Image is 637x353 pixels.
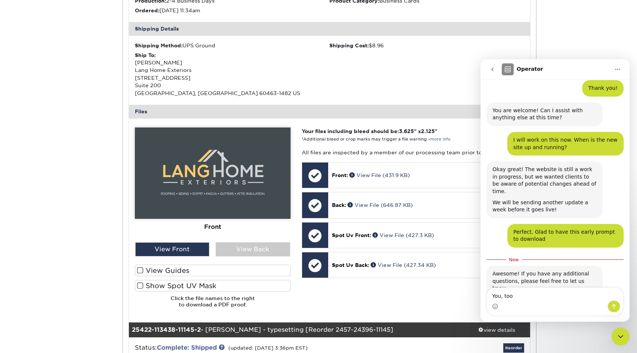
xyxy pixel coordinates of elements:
[302,137,450,142] small: *Additional bleed or crop marks may trigger a file warning –
[373,232,434,238] a: View File (427.3 KB)
[332,202,346,208] span: Back:
[576,333,637,353] iframe: Google Customer Reviews
[371,262,436,268] a: View File (427.34 KB)
[135,7,330,14] li: [DATE] 11:34am
[329,42,524,49] div: $8.96
[399,128,414,134] span: 3.625
[135,265,291,276] label: View Guides
[481,59,630,322] iframe: Intercom live chat
[157,344,217,351] a: Complete: Shipped
[612,328,630,346] iframe: Intercom live chat
[348,202,413,208] a: View File (646.87 KB)
[135,295,291,313] h6: Click the file names to the right to download a PDF proof.
[216,242,290,256] div: View Back
[463,326,530,334] div: view details
[135,51,330,97] div: [PERSON_NAME] Lang Home Exteriors [STREET_ADDRESS] Suite 200 [GEOGRAPHIC_DATA], [GEOGRAPHIC_DATA]...
[135,42,330,49] div: UPS Ground
[129,105,530,118] div: Files
[463,322,530,337] a: view details
[332,262,369,268] span: Spot Uv Back:
[349,172,410,178] a: View File (431.9 KB)
[135,42,183,48] strong: Shipping Method:
[135,242,210,256] div: View Front
[12,244,18,250] button: Emoji picker
[129,22,530,35] div: Shipping Details
[129,322,463,337] div: - [PERSON_NAME] - typesetting [Reorder 2457-24396-11145]
[135,7,159,13] strong: Ordered:
[332,232,371,238] span: Spot Uv Front:
[430,137,450,142] a: more info
[132,326,201,333] strong: 25422-113438-11145-2
[228,345,308,351] small: (updated: [DATE] 3:36pm EST)
[135,52,156,58] strong: Ship To:
[503,343,524,353] a: Reorder
[135,280,291,291] label: Show Spot UV Mask
[6,207,143,265] div: Avery says…
[6,207,122,248] div: Awesome! If you have any additional questions, please feel free to let us know.
[127,241,140,253] button: Send a message…
[6,228,143,241] textarea: Message…
[332,172,348,178] span: Front:
[302,128,437,134] strong: Your files including bleed should be: " x "
[302,149,524,156] p: All files are inspected by a member of our processing team prior to production.
[329,42,369,48] strong: Shipping Cost:
[421,128,435,134] span: 2.125
[135,218,291,235] div: Front
[12,211,116,233] div: Awesome! If you have any additional questions, please feel free to let us know.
